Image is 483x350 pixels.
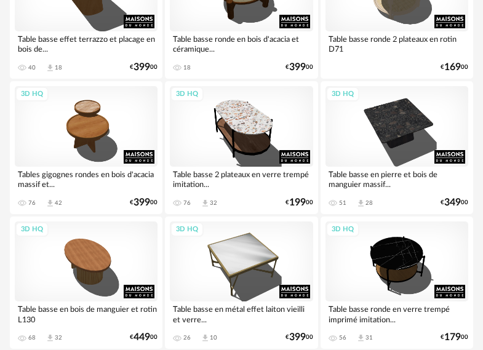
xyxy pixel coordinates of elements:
[170,31,313,56] div: Table basse ronde en bois d'acacia et céramique...
[365,199,373,207] div: 28
[210,334,217,341] div: 10
[28,199,36,207] div: 76
[285,199,313,207] div: € 00
[289,63,306,71] span: 399
[321,217,473,349] a: 3D HQ Table basse ronde en verre trempé imprimé imitation... 56 Download icon 31 €17900
[356,333,365,343] span: Download icon
[55,64,62,71] div: 18
[170,167,313,191] div: Table basse 2 plateaux en verre trempé imitation...
[441,199,468,207] div: € 00
[444,63,461,71] span: 169
[15,301,158,326] div: Table basse en bois de manguier et rotin L130
[46,63,55,73] span: Download icon
[325,301,468,326] div: Table basse ronde en verre trempé imprimé imitation...
[170,87,204,102] div: 3D HQ
[130,63,158,71] div: € 00
[134,63,150,71] span: 399
[10,217,162,349] a: 3D HQ Table basse en bois de manguier et rotin L130 68 Download icon 32 €44900
[285,63,313,71] div: € 00
[356,199,365,208] span: Download icon
[339,334,346,341] div: 56
[55,199,62,207] div: 42
[441,63,468,71] div: € 00
[170,222,204,237] div: 3D HQ
[201,333,210,343] span: Download icon
[201,199,210,208] span: Download icon
[326,87,359,102] div: 3D HQ
[365,334,373,341] div: 31
[15,222,49,237] div: 3D HQ
[46,333,55,343] span: Download icon
[321,81,473,214] a: 3D HQ Table basse en pierre et bois de manguier massif... 51 Download icon 28 €34900
[441,333,468,341] div: € 00
[165,217,317,349] a: 3D HQ Table basse en métal effet laiton vieilli et verre... 26 Download icon 10 €39900
[289,199,306,207] span: 199
[15,167,158,191] div: Tables gigognes rondes en bois d'acacia massif et...
[134,199,150,207] span: 399
[15,87,49,102] div: 3D HQ
[289,333,306,341] span: 399
[165,81,317,214] a: 3D HQ Table basse 2 plateaux en verre trempé imitation... 76 Download icon 32 €19900
[183,334,191,341] div: 26
[130,333,158,341] div: € 00
[444,199,461,207] span: 349
[170,301,313,326] div: Table basse en métal effet laiton vieilli et verre...
[285,333,313,341] div: € 00
[130,199,158,207] div: € 00
[210,199,217,207] div: 32
[15,31,158,56] div: Table basse effet terrazzo et placage en bois de...
[325,31,468,56] div: Table basse ronde 2 plateaux en rotin D71
[444,333,461,341] span: 179
[339,199,346,207] div: 51
[55,334,62,341] div: 32
[326,222,359,237] div: 3D HQ
[28,64,36,71] div: 40
[46,199,55,208] span: Download icon
[183,64,191,71] div: 18
[10,81,162,214] a: 3D HQ Tables gigognes rondes en bois d'acacia massif et... 76 Download icon 42 €39900
[183,199,191,207] div: 76
[28,334,36,341] div: 68
[134,333,150,341] span: 449
[325,167,468,191] div: Table basse en pierre et bois de manguier massif...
